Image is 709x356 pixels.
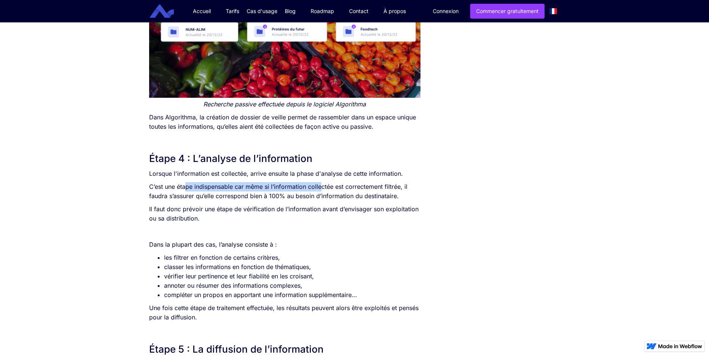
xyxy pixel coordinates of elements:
[164,262,421,272] li: classer les informations en fonction de thématiques,
[149,303,421,322] p: Une fois cette étape de traitement effectuée, les résultats peuvent alors être exploités et pensé...
[164,253,421,262] li: les filtrer en fonction de certains critères,
[149,152,421,165] h2: Étape 4 : L’analyse de l’information
[427,4,464,18] a: Connexion
[164,272,421,281] li: vérifier leur pertinence et leur fiabilité en les croisant,
[149,227,421,236] p: ‍
[658,344,702,349] img: Made in Webflow
[149,343,421,356] h2: Étape 5 : La diffusion de l’information
[149,204,421,223] p: Il faut donc prévoir une étape de vérification de l’information avant d’envisager son exploitatio...
[149,113,421,131] p: Dans Algorithma, la création de dossier de veille permet de rassembler dans un espace unique tout...
[164,290,421,300] li: compléter un propos en apportant une information supplémentaire…
[149,182,421,201] p: C’est une étape indispensable car même si l’information collectée est correctement filtrée, il fa...
[149,169,421,178] p: Lorsque l'information est collectée, arrive ensuite la phase d'analyse de cette information.
[247,7,277,15] div: Cas d'usage
[470,4,545,19] a: Commencer gratuitement
[149,326,421,335] p: ‍
[164,281,421,290] li: annoter ou résumer des informations complexes,
[203,100,366,108] em: Recherche passive effectuée depuis le logiciel Algorithma
[149,135,421,144] p: ‍
[155,4,179,18] a: home
[149,240,421,249] p: Dans la plupart des cas, l’analyse consiste à :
